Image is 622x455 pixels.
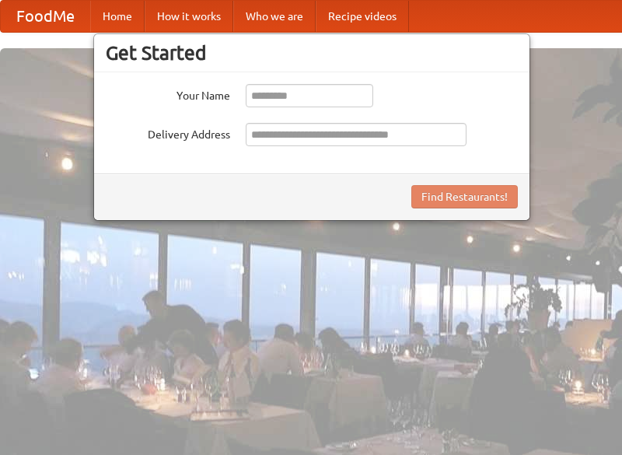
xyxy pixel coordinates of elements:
label: Your Name [106,84,230,103]
a: Who we are [233,1,316,32]
a: Recipe videos [316,1,409,32]
label: Delivery Address [106,123,230,142]
button: Find Restaurants! [411,185,518,208]
a: How it works [145,1,233,32]
a: Home [90,1,145,32]
a: FoodMe [1,1,90,32]
h3: Get Started [106,41,518,65]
